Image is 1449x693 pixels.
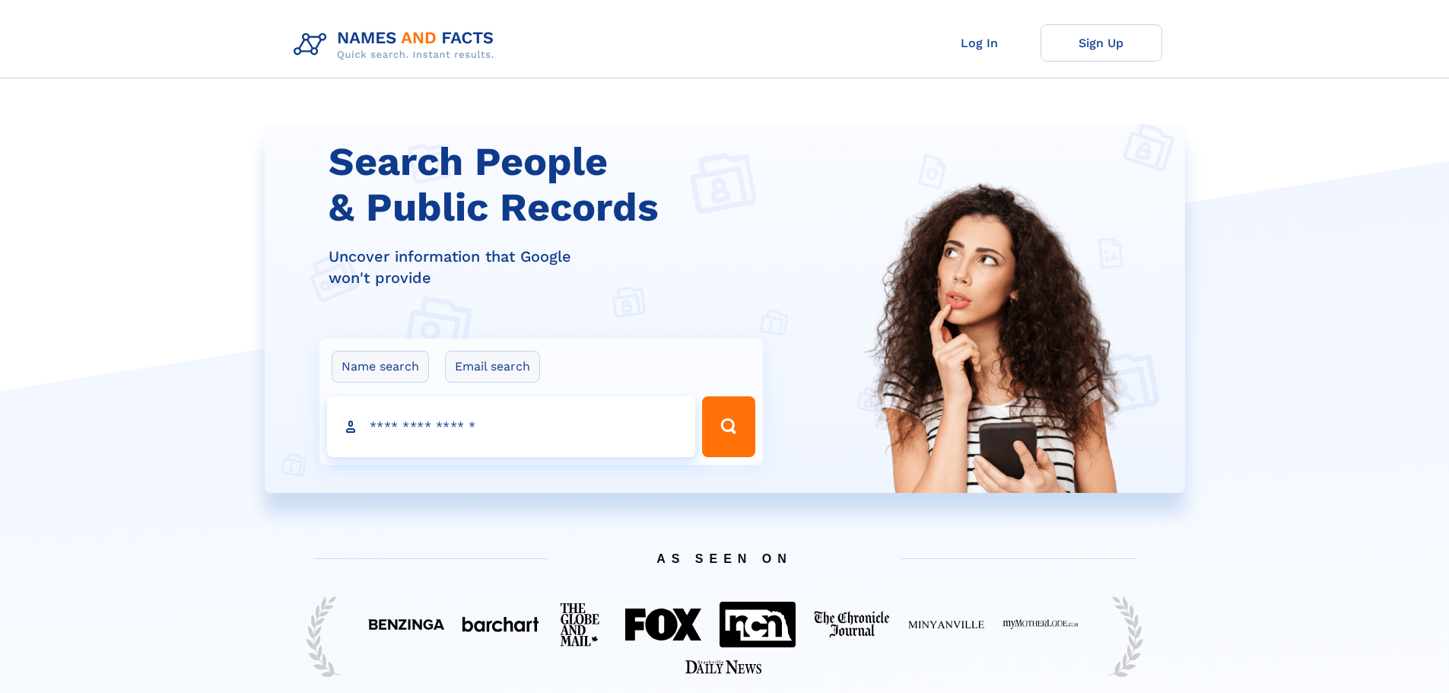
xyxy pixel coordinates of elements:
[557,599,607,650] img: Featured on The Globe And Mail
[291,533,1158,584] span: AS SEEN ON
[814,611,890,638] img: Featured on The Chronicle Journal
[702,396,755,457] button: Search Button
[332,351,429,383] label: Name search
[288,24,507,65] img: Logo Names and Facts
[327,396,695,457] input: search input
[329,246,773,288] div: Uncover information that Google won't provide
[919,24,1041,62] a: Log In
[329,139,773,230] h1: Search People & Public Records
[445,351,540,383] label: Email search
[908,619,984,630] img: Featured on Minyanville
[462,617,539,631] img: Featured on BarChart
[1003,619,1079,630] img: Featured on My Mother Lode
[625,609,701,641] img: Featured on FOX 40
[854,179,1136,569] img: Search People and Public records
[368,619,444,630] img: Featured on Benzinga
[1041,24,1162,62] a: Sign Up
[685,660,761,674] img: Featured on Starkville Daily News
[720,602,796,647] img: Featured on NCN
